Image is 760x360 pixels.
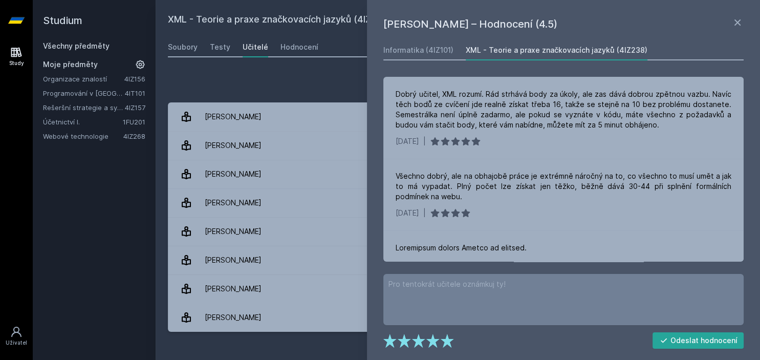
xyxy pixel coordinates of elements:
div: Učitelé [243,42,268,52]
a: Účetnictví I. [43,117,123,127]
div: [PERSON_NAME] [205,107,262,127]
h2: XML - Teorie a praxe značkovacích jazyků (4IZ238) [168,12,633,29]
a: [PERSON_NAME] 1 hodnocení 4.0 [168,246,748,274]
a: [PERSON_NAME] 2 hodnocení 4.0 [168,217,748,246]
div: | [423,208,426,218]
a: 1FU201 [123,118,145,126]
a: [PERSON_NAME] 1 hodnocení 5.0 [168,102,748,131]
div: [DATE] [396,136,419,146]
a: 4IZ268 [123,132,145,140]
a: Testy [210,37,230,57]
div: Soubory [168,42,198,52]
a: Soubory [168,37,198,57]
a: Učitelé [243,37,268,57]
a: Organizace znalostí [43,74,124,84]
a: Webové technologie [43,131,123,141]
a: [PERSON_NAME] 1 hodnocení 5.0 [168,274,748,303]
div: Study [9,59,24,67]
span: Moje předměty [43,59,98,70]
div: Dobrý učitel, XML rozumí. Rád strhává body za úkoly, ale zas dává dobrou zpětnou vazbu. Navíc těc... [396,89,731,130]
div: [PERSON_NAME] [205,193,262,213]
div: | [423,136,426,146]
a: 4IZ157 [125,103,145,112]
div: [PERSON_NAME] [205,279,262,299]
a: [PERSON_NAME] 7 hodnocení 4.4 [168,188,748,217]
a: Uživatel [2,321,31,352]
div: [PERSON_NAME] [205,164,262,184]
a: [PERSON_NAME] 6 hodnocení 4.5 [168,303,748,332]
a: [PERSON_NAME] 5 hodnocení 3.8 [168,131,748,160]
div: Uživatel [6,339,27,347]
a: Hodnocení [280,37,318,57]
div: [PERSON_NAME] [205,307,262,328]
button: Odeslat hodnocení [653,332,744,349]
div: [PERSON_NAME] [205,221,262,242]
div: [PERSON_NAME] [205,250,262,270]
a: Všechny předměty [43,41,110,50]
a: [PERSON_NAME] 1 hodnocení 2.0 [168,160,748,188]
div: Testy [210,42,230,52]
div: [DATE] [396,208,419,218]
div: [PERSON_NAME] [205,135,262,156]
a: 4IZ156 [124,75,145,83]
a: Programování v [GEOGRAPHIC_DATA] [43,88,125,98]
a: 4IT101 [125,89,145,97]
a: Rešeršní strategie a systémy [43,102,125,113]
div: Všechno dobrý, ale na obhajobě práce je extrémně náročný na to, co všechno to musí umět a jak to ... [396,171,731,202]
div: Hodnocení [280,42,318,52]
a: Study [2,41,31,72]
